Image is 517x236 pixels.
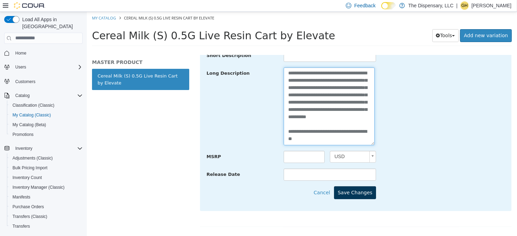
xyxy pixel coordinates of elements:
[10,164,50,172] a: Bulk Pricing Import
[12,214,47,219] span: Transfers (Classic)
[120,142,134,147] span: MSRP
[10,121,49,129] a: My Catalog (Beta)
[243,139,280,150] span: USD
[472,1,511,10] p: [PERSON_NAME]
[10,203,83,211] span: Purchase Orders
[12,63,29,71] button: Users
[247,174,290,187] button: Save Changes
[10,121,83,129] span: My Catalog (Beta)
[10,203,47,211] a: Purchase Orders
[7,173,85,182] button: Inventory Count
[10,193,33,201] a: Manifests
[12,49,29,57] a: Home
[12,78,38,86] a: Customers
[7,110,85,120] button: My Catalog (Classic)
[7,212,85,221] button: Transfers (Classic)
[19,16,83,30] span: Load All Apps in [GEOGRAPHIC_DATA]
[10,173,83,182] span: Inventory Count
[226,174,247,187] button: Cancel
[12,49,83,57] span: Home
[7,120,85,130] button: My Catalog (Beta)
[7,100,85,110] button: Classification (Classic)
[1,91,85,100] button: Catalog
[1,48,85,58] button: Home
[12,132,34,137] span: Promotions
[14,2,45,9] img: Cova
[10,222,83,230] span: Transfers
[12,91,32,100] button: Catalog
[15,64,26,70] span: Users
[5,3,29,9] a: My Catalog
[120,41,165,46] span: Short Description
[12,155,53,161] span: Adjustments (Classic)
[373,17,425,30] a: Add new variation
[12,91,83,100] span: Catalog
[12,204,44,210] span: Purchase Orders
[15,79,35,84] span: Customers
[10,111,83,119] span: My Catalog (Classic)
[345,17,372,30] button: Tools
[7,153,85,163] button: Adjustments (Classic)
[12,122,46,128] span: My Catalog (Beta)
[7,163,85,173] button: Bulk Pricing Import
[354,2,375,9] span: Feedback
[10,222,33,230] a: Transfers
[10,212,50,221] a: Transfers (Classic)
[5,57,102,78] a: Cereal Milk (S) 0.5G Live Resin Cart by Elevate
[10,193,83,201] span: Manifests
[12,77,83,86] span: Customers
[10,212,83,221] span: Transfers (Classic)
[12,63,83,71] span: Users
[12,185,65,190] span: Inventory Manager (Classic)
[10,130,36,139] a: Promotions
[10,154,83,162] span: Adjustments (Classic)
[12,175,42,180] span: Inventory Count
[7,182,85,192] button: Inventory Manager (Classic)
[243,139,289,151] a: USD
[1,76,85,86] button: Customers
[120,59,163,64] span: Long Description
[120,160,153,165] span: Release Date
[15,50,26,56] span: Home
[10,183,67,192] a: Inventory Manager (Classic)
[10,101,57,109] a: Classification (Classic)
[12,194,30,200] span: Manifests
[37,3,127,9] span: Cereal Milk (S) 0.5G Live Resin Cart by Elevate
[10,154,56,162] a: Adjustments (Classic)
[15,93,30,98] span: Catalog
[10,183,83,192] span: Inventory Manager (Classic)
[12,144,35,153] button: Inventory
[1,62,85,72] button: Users
[456,1,458,10] p: |
[1,144,85,153] button: Inventory
[7,202,85,212] button: Purchase Orders
[10,130,83,139] span: Promotions
[12,165,48,171] span: Bulk Pricing Import
[7,221,85,231] button: Transfers
[408,1,453,10] p: The Dispensary, LLC
[5,47,102,54] h5: MASTER PRODUCT
[7,192,85,202] button: Manifests
[10,111,54,119] a: My Catalog (Classic)
[461,1,468,10] span: GH
[381,2,396,9] input: Dark Mode
[12,103,55,108] span: Classification (Classic)
[10,101,83,109] span: Classification (Classic)
[10,164,83,172] span: Bulk Pricing Import
[12,223,30,229] span: Transfers
[5,18,248,30] span: Cereal Milk (S) 0.5G Live Resin Cart by Elevate
[460,1,469,10] div: Gillian Hendrix
[10,173,45,182] a: Inventory Count
[15,146,32,151] span: Inventory
[12,112,51,118] span: My Catalog (Classic)
[12,144,83,153] span: Inventory
[7,130,85,139] button: Promotions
